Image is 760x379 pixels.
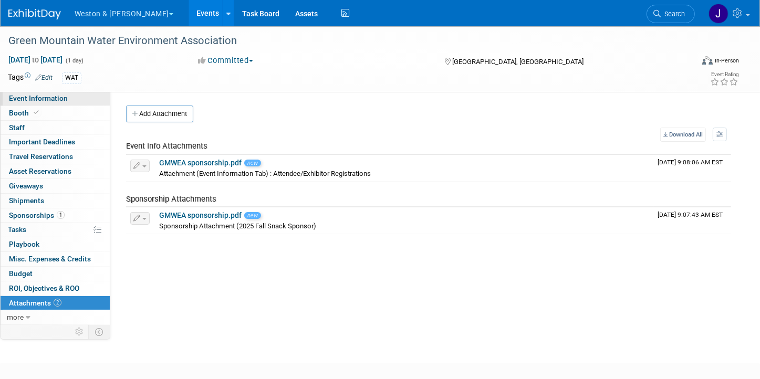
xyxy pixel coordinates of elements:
span: Attachments [9,299,61,307]
span: Sponsorship Attachments [126,194,216,204]
span: Giveaways [9,182,43,190]
div: Event Format [630,55,739,70]
span: Travel Reservations [9,152,73,161]
span: 2 [54,299,61,307]
a: Misc. Expenses & Credits [1,252,110,266]
span: Event Info Attachments [126,141,207,151]
span: [DATE] [DATE] [8,55,63,65]
div: WAT [62,72,81,83]
span: new [244,160,261,166]
span: Upload Timestamp [658,159,723,166]
span: Attachment (Event Information Tab) : Attendee/Exhibitor Registrations [159,170,371,177]
span: Search [661,10,685,18]
span: Asset Reservations [9,167,71,175]
a: Important Deadlines [1,135,110,149]
div: Event Rating [710,72,738,77]
div: In-Person [714,57,739,65]
td: Upload Timestamp [653,207,731,234]
span: [GEOGRAPHIC_DATA], [GEOGRAPHIC_DATA] [453,58,584,66]
td: Tags [8,72,53,84]
span: (1 day) [65,57,84,64]
span: to [30,56,40,64]
a: Search [647,5,695,23]
a: Booth [1,106,110,120]
i: Booth reservation complete [34,110,39,115]
td: Upload Timestamp [653,155,731,181]
span: more [7,313,24,321]
a: Event Information [1,91,110,106]
a: GMWEA sponsorship.pdf [159,211,242,219]
a: ROI, Objectives & ROO [1,281,110,296]
div: Green Mountain Water Environment Association [5,31,677,50]
a: GMWEA sponsorship.pdf [159,159,242,167]
a: more [1,310,110,324]
a: Asset Reservations [1,164,110,178]
span: Important Deadlines [9,138,75,146]
a: Travel Reservations [1,150,110,164]
span: Event Information [9,94,68,102]
span: new [244,212,261,219]
span: Shipments [9,196,44,205]
span: ROI, Objectives & ROO [9,284,79,292]
span: Booth [9,109,41,117]
span: Playbook [9,240,39,248]
a: Giveaways [1,179,110,193]
img: Janet Ruggles-Power [709,4,728,24]
span: Budget [9,269,33,278]
span: Sponsorship Attachment (2025 Fall Snack Sponsor) [159,222,316,230]
a: Attachments2 [1,296,110,310]
img: Format-Inperson.png [702,56,713,65]
a: Budget [1,267,110,281]
span: Tasks [8,225,26,234]
span: Upload Timestamp [658,211,723,218]
span: Sponsorships [9,211,65,219]
a: Sponsorships1 [1,208,110,223]
a: Playbook [1,237,110,251]
button: Add Attachment [126,106,193,122]
span: Misc. Expenses & Credits [9,255,91,263]
img: ExhibitDay [8,9,61,19]
a: Tasks [1,223,110,237]
span: Staff [9,123,25,132]
td: Toggle Event Tabs [89,325,110,339]
td: Personalize Event Tab Strip [70,325,89,339]
span: 1 [57,211,65,219]
button: Committed [195,55,257,66]
a: Download All [660,128,706,142]
a: Shipments [1,194,110,208]
a: Edit [35,74,53,81]
a: Staff [1,121,110,135]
